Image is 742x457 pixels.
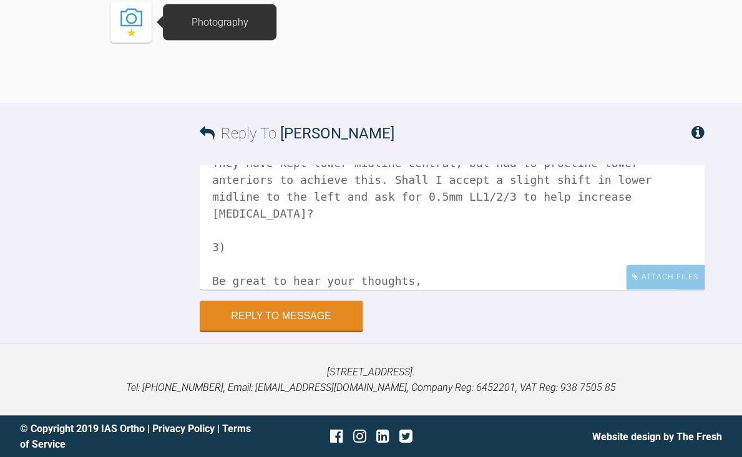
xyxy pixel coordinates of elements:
button: Reply to Message [200,301,363,330]
div: Attach Files [626,264,705,289]
h3: Reply To [200,122,394,145]
div: © Copyright 2019 IAS Ortho | | [20,420,254,452]
textarea: Hi [PERSON_NAME], New set up back. 1) Do the uppers look ok? Do you think that level of proclinat... [200,165,705,289]
p: [STREET_ADDRESS]. Tel: [PHONE_NUMBER], Email: [EMAIL_ADDRESS][DOMAIN_NAME], Company Reg: 6452201,... [20,363,722,395]
a: Website design by The Fresh [592,430,722,442]
a: Privacy Policy [152,422,215,434]
span: [PERSON_NAME] [280,125,394,142]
